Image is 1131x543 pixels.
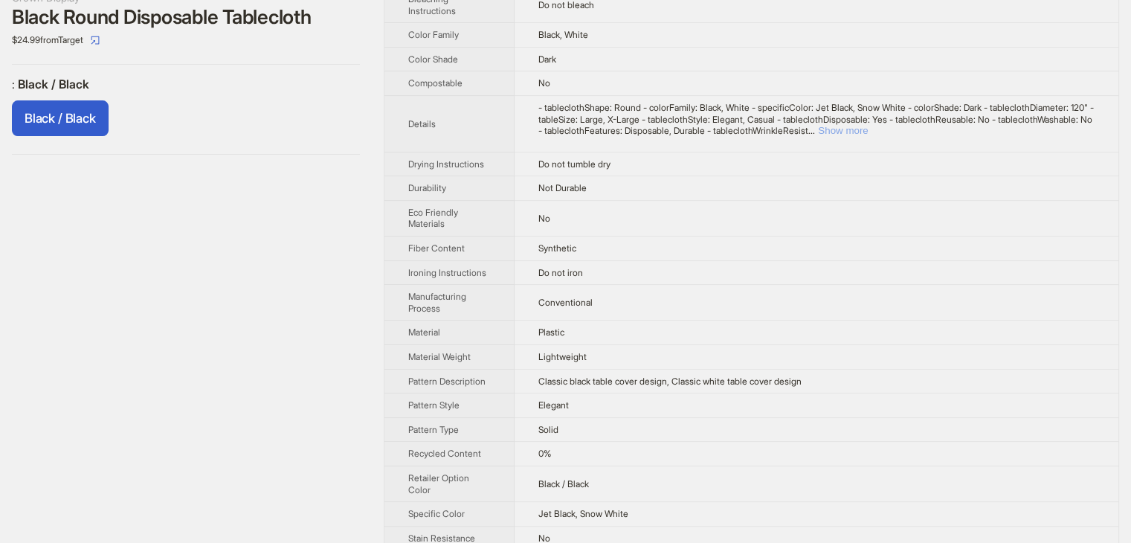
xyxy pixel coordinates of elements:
span: Color Family [408,29,459,40]
span: Durability [408,182,446,193]
div: $24.99 from Target [12,28,360,52]
span: Solid [538,424,558,435]
span: Retailer Option Color [408,472,469,495]
span: Black / Black [18,77,89,91]
span: No [538,213,550,224]
span: Jet Black, Snow White [538,508,628,519]
span: - tableclothShape: Round - colorFamily: Black, White - specificColor: Jet Black, Snow White - col... [538,102,1094,136]
span: Material [408,327,440,338]
span: Black, White [538,29,588,40]
span: Do not tumble dry [538,158,610,170]
span: Manufacturing Process [408,291,466,314]
div: - tableclothShape: Round - colorFamily: Black, White - specificColor: Jet Black, Snow White - col... [538,102,1095,137]
span: Pattern Type [408,424,459,435]
span: Black / Black [538,478,589,489]
span: select [91,36,100,45]
span: Dark [538,54,556,65]
span: Plastic [538,327,564,338]
span: Lightweight [538,351,587,362]
label: available [12,100,109,136]
span: Pattern Style [408,399,460,411]
span: Elegant [538,399,569,411]
span: No [538,77,550,89]
span: Pattern Description [408,376,486,387]
span: Fiber Content [408,242,465,254]
span: Do not iron [538,267,583,278]
span: Compostable [408,77,463,89]
span: Not Durable [538,182,587,193]
span: Recycled Content [408,448,481,459]
span: Eco Friendly Materials [408,207,458,230]
span: Conventional [538,297,593,308]
span: Color Shade [408,54,458,65]
button: Expand [818,125,868,136]
span: Material Weight [408,351,471,362]
span: Synthetic [538,242,576,254]
span: Classic black table cover design, Classic white table cover design [538,376,802,387]
span: Black / Black [25,111,96,126]
span: 0% [538,448,552,459]
span: ... [808,125,815,136]
span: Specific Color [408,508,465,519]
span: : [12,77,18,91]
div: Black Round Disposable Tablecloth [12,6,360,28]
span: Details [408,118,436,129]
span: Drying Instructions [408,158,484,170]
span: Ironing Instructions [408,267,486,278]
